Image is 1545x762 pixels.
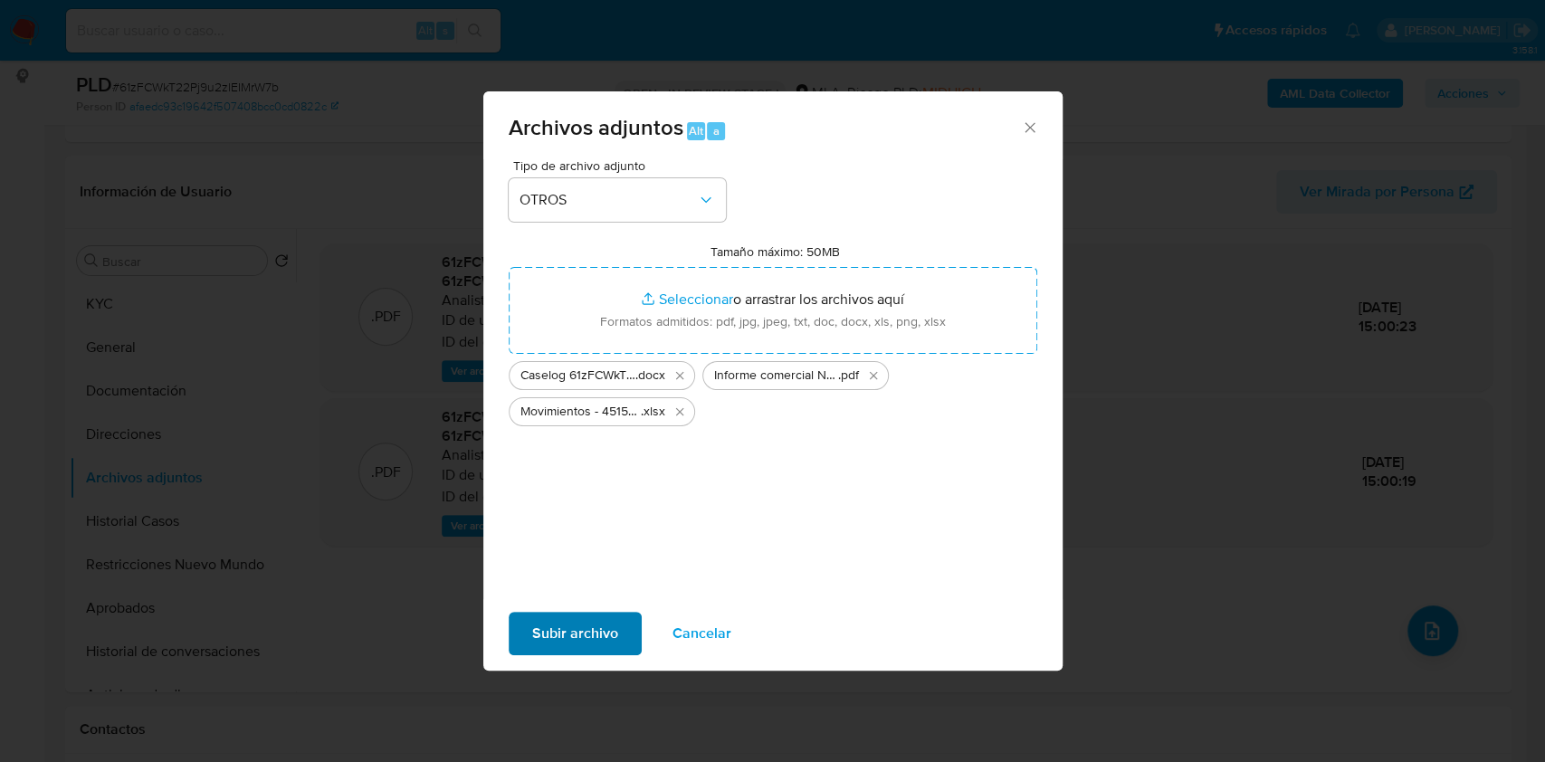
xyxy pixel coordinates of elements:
span: Tipo de archivo adjunto [513,159,730,172]
ul: Archivos seleccionados [509,354,1037,426]
button: Cancelar [649,612,755,655]
button: Subir archivo [509,612,642,655]
span: OTROS [520,191,697,209]
button: Eliminar Informe comercial NOSIS - Roberto Carlos Fumo - CUIT 20241949452.pdf [863,365,884,386]
span: Informe comercial NOSIS - [PERSON_NAME] - CUIT 20241949452 [714,367,838,385]
span: Cancelar [672,614,731,653]
span: .pdf [838,367,859,385]
span: Archivos adjuntos [509,111,683,143]
button: Eliminar Movimientos - 451571183.xlsx [669,401,691,423]
span: Caselog 61zFCWkT22Pj9u2zlEIMrW7b_2025_07_17_19_57_59 [520,367,635,385]
span: Alt [689,122,703,139]
span: a [713,122,720,139]
button: Cerrar [1021,119,1037,135]
button: OTROS [509,178,726,222]
span: Movimientos - 451571183 [520,403,641,421]
span: .docx [635,367,665,385]
span: .xlsx [641,403,665,421]
button: Eliminar Caselog 61zFCWkT22Pj9u2zlEIMrW7b_2025_07_17_19_57_59.docx [669,365,691,386]
span: Subir archivo [532,614,618,653]
label: Tamaño máximo: 50MB [711,243,840,260]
